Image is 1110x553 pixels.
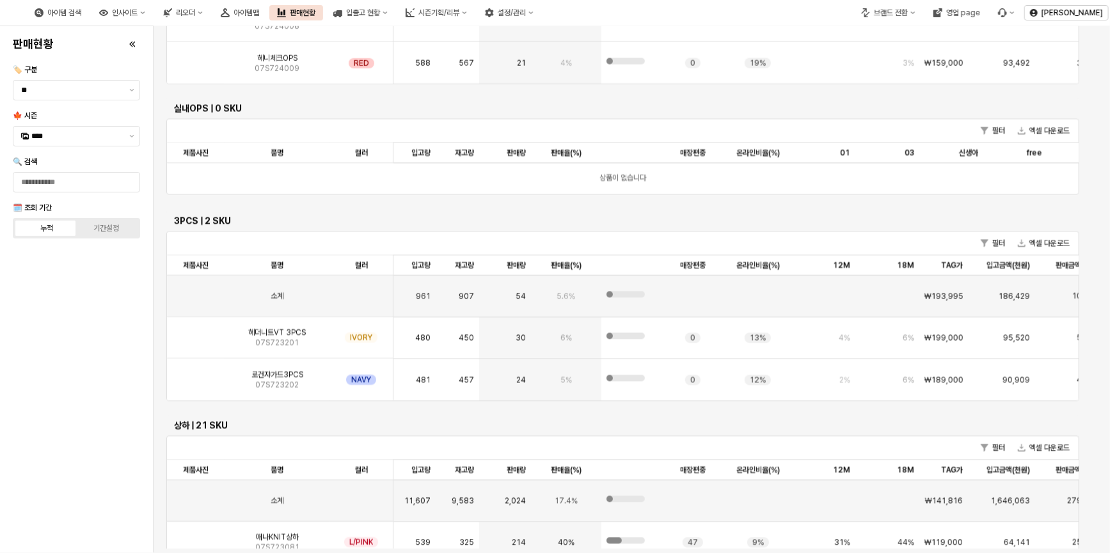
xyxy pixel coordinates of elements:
[91,5,153,20] button: 인사이트
[255,63,299,74] span: 07S724009
[255,543,299,553] span: 07S723081
[925,496,963,506] span: ₩141,816
[248,328,306,338] span: 헤더니트VT 3PCS
[415,58,431,68] span: 588
[183,465,209,476] span: 제품사진
[350,333,372,343] span: IVORY
[355,148,368,159] span: 컬러
[124,127,139,146] button: 제안 사항 표시
[174,215,1072,227] h6: 3PCS | 2 SKU
[256,533,299,543] span: 애나KNIT상하
[516,333,526,343] span: 30
[290,8,315,17] div: 판매현황
[398,5,475,20] button: 시즌기획/리뷰
[213,5,267,20] button: 아이템맵
[680,465,706,476] span: 매장편중
[13,65,37,74] span: 🏷️ 구분
[1072,292,1099,302] span: 10,506
[13,38,54,51] h4: 판매현황
[351,375,371,386] span: NAVY
[903,333,914,343] span: 6%
[459,375,474,386] span: 457
[924,58,963,68] span: ₩159,000
[833,465,850,476] span: 12M
[853,5,923,20] div: 브랜드 전환
[1013,123,1075,139] button: 엑셀 다운로드
[874,8,908,17] div: 브랜드 전환
[560,375,572,386] span: 5%
[946,8,980,17] div: 영업 page
[736,465,780,476] span: 온라인비율(%)
[688,538,698,548] span: 47
[455,465,474,476] span: 재고량
[736,261,780,271] span: 온라인비율(%)
[1056,261,1099,271] span: 판매금액(천원)
[507,148,526,159] span: 판매량
[1004,538,1030,548] span: 64,141
[507,261,526,271] span: 판매량
[477,5,541,20] button: 설정/관리
[516,292,526,302] span: 54
[834,538,850,548] span: 31%
[452,496,474,506] span: 9,583
[415,333,431,343] span: 480
[924,375,963,386] span: ₩189,000
[112,8,138,17] div: 인사이트
[269,5,323,20] button: 판매현황
[959,148,978,159] span: 신생아
[13,203,52,212] span: 🗓️ 조회 기간
[924,333,963,343] span: ₩199,000
[411,261,431,271] span: 입고량
[167,164,1079,194] div: 상품이 없습니다
[459,58,474,68] span: 567
[404,496,431,506] span: 11,607
[255,21,299,31] span: 07S724008
[1003,333,1030,343] span: 95,520
[750,375,766,386] span: 12%
[124,81,139,100] button: 제안 사항 표시
[13,157,37,166] span: 🔍 검색
[1042,8,1103,18] p: [PERSON_NAME]
[13,111,37,120] span: 🍁 시즌
[991,496,1030,506] span: 1,646,063
[1003,375,1030,386] span: 90,909
[1077,333,1099,343] span: 5,970
[459,292,474,302] span: 907
[898,538,914,548] span: 44%
[976,123,1010,139] button: 필터
[1013,440,1075,456] button: 엑셀 다운로드
[174,103,1072,114] h6: 실내OPS | 0 SKU
[183,148,209,159] span: 제품사진
[271,465,283,476] span: 품명
[234,8,259,17] div: 아이템맵
[251,370,303,380] span: 로건쟈가드3PCS
[459,333,474,343] span: 450
[183,261,209,271] span: 제품사진
[271,261,283,271] span: 품명
[1003,58,1030,68] span: 93,492
[551,465,582,476] span: 판매율(%)
[551,148,582,159] span: 판매율(%)
[455,148,474,159] span: 재고량
[77,222,136,234] label: 기간설정
[990,5,1022,20] div: Menu item 6
[833,261,850,271] span: 12M
[326,5,395,20] button: 입출고 현황
[415,538,431,548] span: 539
[905,148,914,159] span: 03
[752,538,764,548] span: 9%
[27,5,89,20] div: 아이템 검색
[255,338,299,348] span: 07S723201
[736,148,780,159] span: 온라인비율(%)
[903,375,914,386] span: 6%
[257,53,297,63] span: 헤니체크OPS
[999,292,1030,302] span: 186,429
[411,465,431,476] span: 입고량
[155,5,210,20] div: 리오더
[941,465,963,476] span: TAG가
[680,261,706,271] span: 매장편중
